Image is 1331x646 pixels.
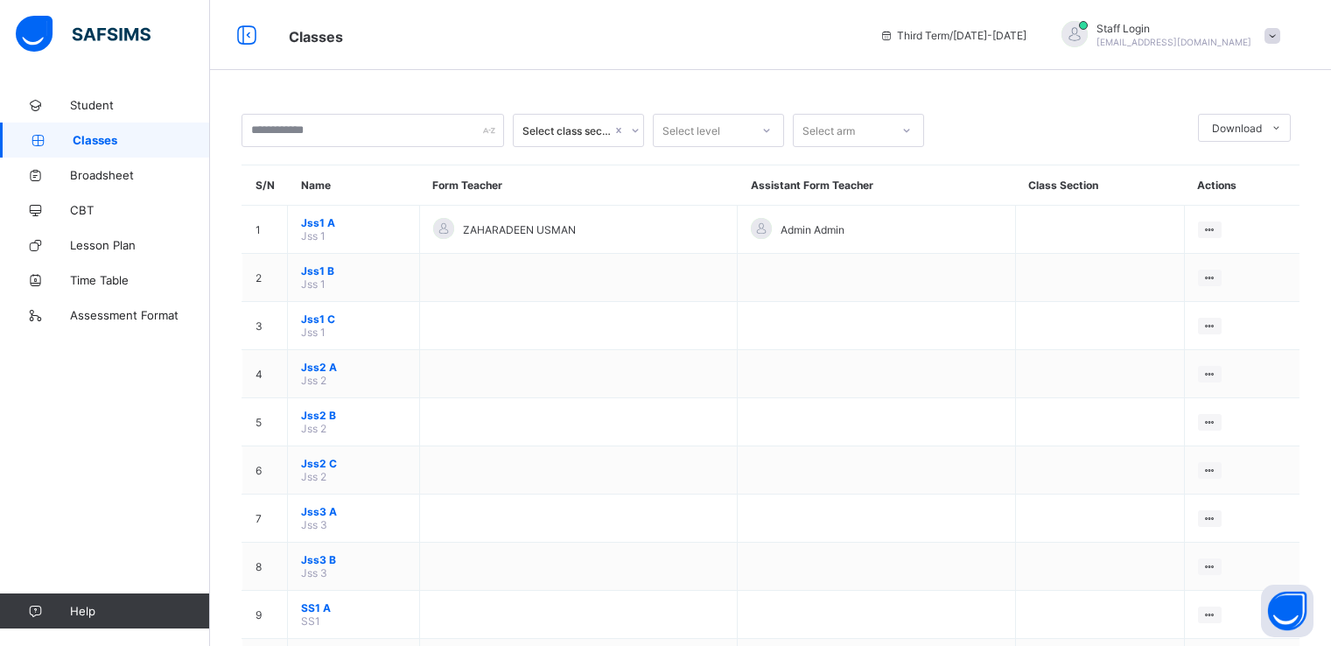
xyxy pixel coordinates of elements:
[662,114,720,147] div: Select level
[16,16,151,53] img: safsims
[242,495,288,543] td: 7
[802,114,855,147] div: Select arm
[301,361,406,374] span: Jss2 A
[301,470,326,483] span: Jss 2
[301,457,406,470] span: Jss2 C
[301,566,327,579] span: Jss 3
[1096,37,1251,47] span: [EMAIL_ADDRESS][DOMAIN_NAME]
[301,277,326,291] span: Jss 1
[301,216,406,229] span: Jss1 A
[301,409,406,422] span: Jss2 B
[301,553,406,566] span: Jss3 B
[70,98,210,112] span: Student
[242,543,288,591] td: 8
[301,422,326,435] span: Jss 2
[1184,165,1299,206] th: Actions
[781,223,844,236] span: Admin Admin
[242,302,288,350] td: 3
[1261,585,1313,637] button: Open asap
[70,168,210,182] span: Broadsheet
[301,614,320,628] span: SS1
[70,238,210,252] span: Lesson Plan
[522,124,612,137] div: Select class section
[242,350,288,398] td: 4
[242,165,288,206] th: S/N
[242,446,288,495] td: 6
[301,374,326,387] span: Jss 2
[1096,22,1251,35] span: Staff Login
[879,29,1026,42] span: session/term information
[70,203,210,217] span: CBT
[70,308,210,322] span: Assessment Format
[419,165,737,206] th: Form Teacher
[1212,122,1262,135] span: Download
[301,264,406,277] span: Jss1 B
[1044,21,1289,50] div: StaffLogin
[738,165,1016,206] th: Assistant Form Teacher
[288,165,420,206] th: Name
[301,312,406,326] span: Jss1 C
[242,398,288,446] td: 5
[301,518,327,531] span: Jss 3
[1015,165,1184,206] th: Class Section
[463,223,576,236] span: ZAHARADEEN USMAN
[70,604,209,618] span: Help
[242,254,288,302] td: 2
[242,591,288,639] td: 9
[73,133,210,147] span: Classes
[70,273,210,287] span: Time Table
[242,206,288,254] td: 1
[301,229,326,242] span: Jss 1
[301,505,406,518] span: Jss3 A
[301,326,326,339] span: Jss 1
[289,28,343,46] span: Classes
[301,601,406,614] span: SS1 A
